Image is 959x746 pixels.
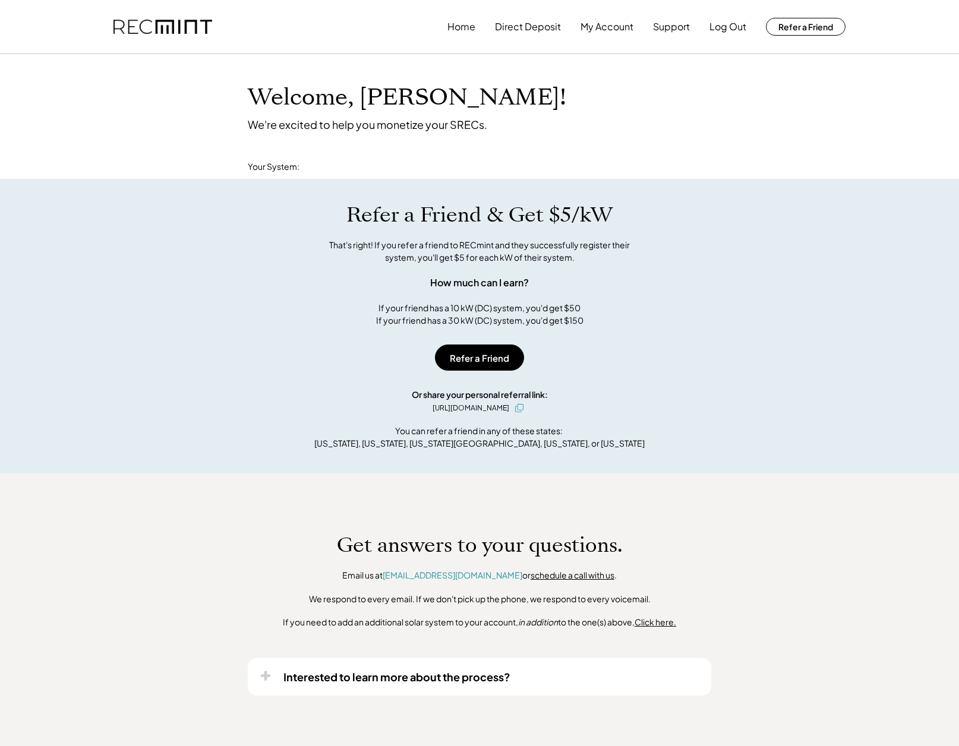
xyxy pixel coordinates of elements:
[581,15,633,39] button: My Account
[248,118,487,131] div: We're excited to help you monetize your SRECs.
[337,533,623,558] h1: Get answers to your questions.
[709,15,746,39] button: Log Out
[430,276,529,290] div: How much can I earn?
[113,20,212,34] img: recmint-logotype%403x.png
[314,425,645,450] div: You can refer a friend in any of these states: [US_STATE], [US_STATE], [US_STATE][GEOGRAPHIC_DATA...
[342,570,617,581] div: Email us at or .
[495,15,561,39] button: Direct Deposit
[433,403,509,413] div: [URL][DOMAIN_NAME]
[635,617,676,627] u: Click here.
[766,18,846,36] button: Refer a Friend
[435,344,524,371] button: Refer a Friend
[283,670,510,684] div: Interested to learn more about the process?
[512,401,526,415] button: click to copy
[248,84,566,112] h1: Welcome, [PERSON_NAME]!
[447,15,475,39] button: Home
[316,239,643,264] div: That's right! If you refer a friend to RECmint and they successfully register their system, you'l...
[383,570,522,580] a: [EMAIL_ADDRESS][DOMAIN_NAME]
[283,617,676,628] div: If you need to add an additional solar system to your account, to the one(s) above,
[518,617,558,627] em: in addition
[376,302,583,327] div: If your friend has a 10 kW (DC) system, you'd get $50 If your friend has a 30 kW (DC) system, you...
[653,15,690,39] button: Support
[346,203,613,227] h1: Refer a Friend & Get $5/kW
[531,570,614,580] a: schedule a call with us
[248,161,299,173] div: Your System:
[412,388,548,401] div: Or share your personal referral link:
[309,593,651,605] div: We respond to every email. If we don't pick up the phone, we respond to every voicemail.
